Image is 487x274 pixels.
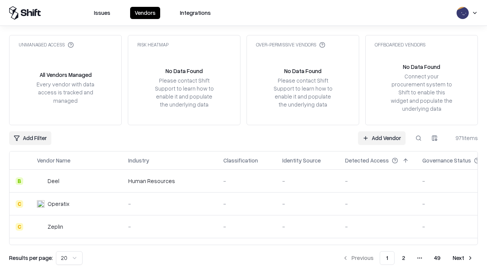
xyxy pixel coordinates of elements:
div: Operatix [48,200,69,208]
button: Vendors [130,7,160,19]
div: Please contact Shift Support to learn how to enable it and populate the underlying data [153,76,216,109]
div: B [16,177,23,185]
button: Add Filter [9,131,51,145]
button: 2 [396,251,411,265]
div: Please contact Shift Support to learn how to enable it and populate the underlying data [271,76,334,109]
div: - [282,200,333,208]
div: Risk Heatmap [137,41,169,48]
div: - [223,177,270,185]
img: Deel [37,177,45,185]
div: Deel [48,177,59,185]
div: Classification [223,156,258,164]
div: - [128,200,211,208]
div: Human Resources [128,177,211,185]
nav: pagination [338,251,478,265]
button: Issues [89,7,115,19]
button: Next [448,251,478,265]
div: All Vendors Managed [40,71,92,79]
div: Over-Permissive Vendors [256,41,325,48]
img: Operatix [37,200,45,208]
div: - [345,200,410,208]
div: No Data Found [284,67,321,75]
img: Zeplin [37,223,45,231]
div: Vendor Name [37,156,70,164]
div: Detected Access [345,156,389,164]
div: Connect your procurement system to Shift to enable this widget and populate the underlying data [390,72,453,113]
div: No Data Found [403,63,440,71]
div: 971 items [447,134,478,142]
button: 49 [428,251,447,265]
div: Identity Source [282,156,321,164]
div: C [16,200,23,208]
div: Offboarded Vendors [375,41,425,48]
div: - [345,223,410,231]
div: - [282,177,333,185]
div: C [16,223,23,231]
div: Industry [128,156,149,164]
button: 1 [380,251,395,265]
div: Zeplin [48,223,63,231]
a: Add Vendor [358,131,406,145]
div: Every vendor with data access is tracked and managed [34,80,97,104]
div: Unmanaged Access [19,41,74,48]
div: Governance Status [422,156,471,164]
div: - [223,223,270,231]
div: - [282,223,333,231]
div: No Data Found [166,67,203,75]
div: - [128,223,211,231]
div: - [223,200,270,208]
button: Integrations [175,7,215,19]
div: - [345,177,410,185]
p: Results per page: [9,254,53,262]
